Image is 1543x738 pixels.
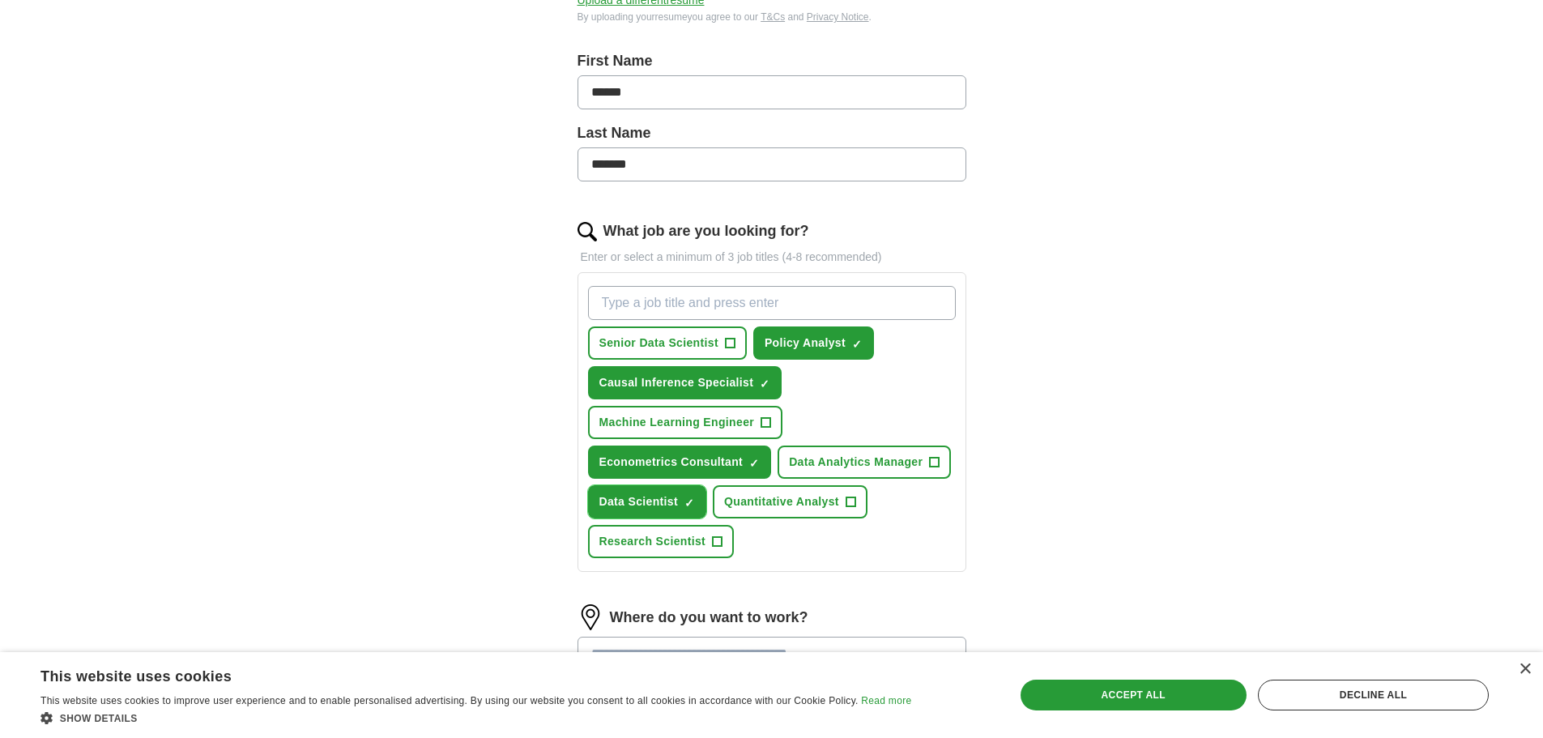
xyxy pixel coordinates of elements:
button: Causal Inference Specialist✓ [588,366,782,399]
button: Policy Analyst✓ [753,326,874,360]
span: Machine Learning Engineer [599,414,755,431]
a: Privacy Notice [807,11,869,23]
div: This website uses cookies [40,662,871,686]
span: ✓ [760,378,769,390]
img: location.png [578,604,603,630]
div: Decline all [1258,680,1489,710]
button: Machine Learning Engineer [588,406,783,439]
button: Econometrics Consultant✓ [588,446,772,479]
div: Show details [40,710,911,726]
label: Where do you want to work? [610,607,808,629]
p: Enter or select a minimum of 3 job titles (4-8 recommended) [578,249,966,266]
div: By uploading your resume you agree to our and . [578,10,966,24]
a: T&Cs [761,11,785,23]
span: Quantitative Analyst [724,493,839,510]
span: ✓ [749,457,759,470]
button: Data Analytics Manager [778,446,951,479]
div: Close [1519,663,1531,676]
span: Data Scientist [599,493,679,510]
button: Quantitative Analyst [713,485,867,518]
span: Causal Inference Specialist [599,374,754,391]
button: Senior Data Scientist [588,326,747,360]
button: Data Scientist✓ [588,485,707,518]
span: Data Analytics Manager [789,454,923,471]
span: Senior Data Scientist [599,335,718,352]
span: ✓ [684,497,694,510]
label: What job are you looking for? [603,220,809,242]
div: Accept all [1021,680,1247,710]
button: Research Scientist [588,525,735,558]
span: Policy Analyst [765,335,846,352]
input: Type a job title and press enter [588,286,956,320]
span: Econometrics Consultant [599,454,744,471]
span: ✓ [852,338,862,351]
span: This website uses cookies to improve user experience and to enable personalised advertising. By u... [40,695,859,706]
a: Read more, opens a new window [861,695,911,706]
span: Research Scientist [599,533,706,550]
img: search.png [578,222,597,241]
label: Last Name [578,122,966,144]
span: Show details [60,713,138,724]
label: First Name [578,50,966,72]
